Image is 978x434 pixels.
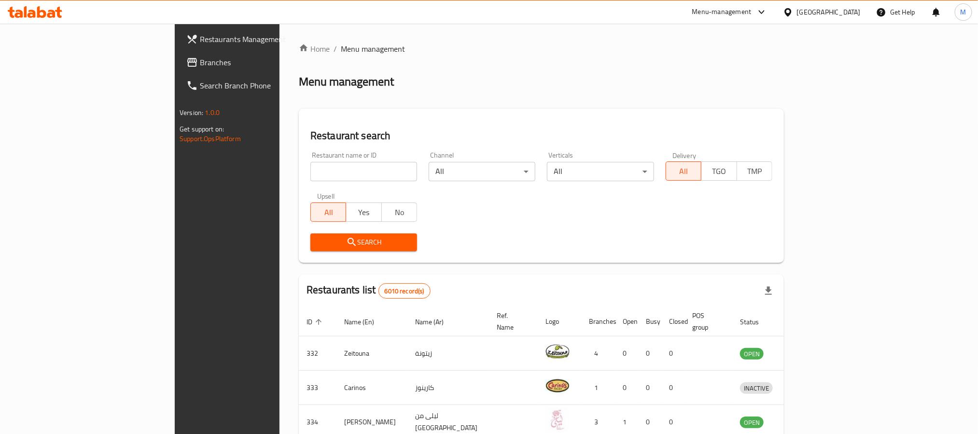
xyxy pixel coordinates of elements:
[638,336,661,371] td: 0
[545,339,570,363] img: Zeitouna
[740,348,764,360] span: OPEN
[299,74,394,89] h2: Menu management
[581,307,615,336] th: Branches
[336,371,407,405] td: Carinos
[740,383,773,394] span: INACTIVE
[545,374,570,398] img: Carinos
[666,161,701,181] button: All
[661,371,685,405] td: 0
[615,307,638,336] th: Open
[692,310,721,333] span: POS group
[179,28,338,51] a: Restaurants Management
[336,336,407,371] td: Zeitouna
[615,336,638,371] td: 0
[318,236,409,248] span: Search
[307,316,325,328] span: ID
[180,132,241,145] a: Support.OpsPlatform
[705,164,733,178] span: TGO
[379,287,430,296] span: 6010 record(s)
[740,382,773,394] div: INACTIVE
[701,161,737,181] button: TGO
[692,6,752,18] div: Menu-management
[315,205,342,219] span: All
[415,316,456,328] span: Name (Ar)
[180,106,203,119] span: Version:
[180,123,224,135] span: Get support on:
[317,193,335,200] label: Upsell
[581,336,615,371] td: 4
[200,33,330,45] span: Restaurants Management
[407,336,489,371] td: زيتونة
[757,279,780,303] div: Export file
[350,205,377,219] span: Yes
[429,162,535,181] div: All
[381,203,417,222] button: No
[344,316,387,328] span: Name (En)
[179,51,338,74] a: Branches
[547,162,654,181] div: All
[299,43,784,55] nav: breadcrumb
[538,307,581,336] th: Logo
[200,57,330,68] span: Branches
[638,307,661,336] th: Busy
[545,408,570,432] img: Leila Min Lebnan
[179,74,338,97] a: Search Branch Phone
[661,307,685,336] th: Closed
[310,203,346,222] button: All
[638,371,661,405] td: 0
[672,152,697,159] label: Delivery
[961,7,966,17] span: M
[740,417,764,428] div: OPEN
[615,371,638,405] td: 0
[670,164,698,178] span: All
[581,371,615,405] td: 1
[310,233,417,251] button: Search
[497,310,526,333] span: Ref. Name
[737,161,772,181] button: TMP
[407,371,489,405] td: كارينوز
[346,203,381,222] button: Yes
[200,80,330,91] span: Search Branch Phone
[661,336,685,371] td: 0
[341,43,405,55] span: Menu management
[310,129,772,143] h2: Restaurant search
[741,164,768,178] span: TMP
[740,316,771,328] span: Status
[386,205,413,219] span: No
[797,7,861,17] div: [GEOGRAPHIC_DATA]
[378,283,431,299] div: Total records count
[310,162,417,181] input: Search for restaurant name or ID..
[307,283,431,299] h2: Restaurants list
[740,417,764,428] span: OPEN
[205,106,220,119] span: 1.0.0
